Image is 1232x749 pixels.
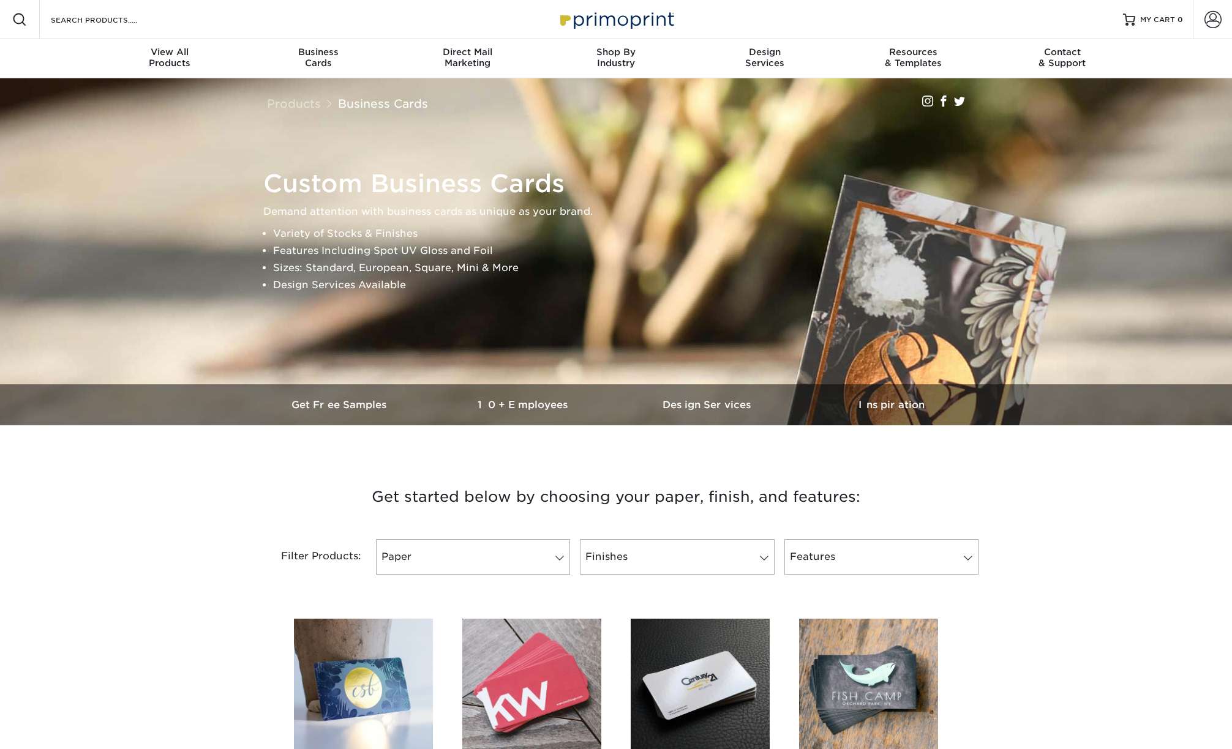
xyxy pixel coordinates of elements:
img: Primoprint [555,6,677,32]
a: Resources& Templates [839,39,988,78]
h3: 10+ Employees [432,399,616,411]
span: MY CART [1140,15,1175,25]
span: Design [690,47,839,58]
a: Design Services [616,384,800,425]
span: View All [96,47,244,58]
a: Direct MailMarketing [393,39,542,78]
span: Shop By [542,47,691,58]
div: Services [690,47,839,69]
li: Features Including Spot UV Gloss and Foil [273,242,980,259]
li: Variety of Stocks & Finishes [273,225,980,242]
div: Products [96,47,244,69]
p: Demand attention with business cards as unique as your brand. [263,203,980,220]
a: Contact& Support [988,39,1136,78]
div: Marketing [393,47,542,69]
a: View AllProducts [96,39,244,78]
a: DesignServices [690,39,839,78]
input: SEARCH PRODUCTS..... [50,12,169,27]
a: Get Free Samples [249,384,432,425]
a: Finishes [580,539,774,575]
h1: Custom Business Cards [263,169,980,198]
li: Design Services Available [273,277,980,294]
div: Filter Products: [249,539,371,575]
li: Sizes: Standard, European, Square, Mini & More [273,259,980,277]
h3: Inspiration [800,399,983,411]
div: & Support [988,47,1136,69]
a: Paper [376,539,570,575]
span: Business [244,47,393,58]
span: Resources [839,47,988,58]
a: 10+ Employees [432,384,616,425]
a: Products [267,97,321,110]
a: Business Cards [338,97,428,110]
h3: Get Free Samples [249,399,432,411]
h3: Design Services [616,399,800,411]
span: Contact [988,47,1136,58]
div: Cards [244,47,393,69]
a: Features [784,539,978,575]
h3: Get started below by choosing your paper, finish, and features: [258,469,974,524]
a: Shop ByIndustry [542,39,691,78]
div: & Templates [839,47,988,69]
a: Inspiration [800,384,983,425]
a: BusinessCards [244,39,393,78]
span: Direct Mail [393,47,542,58]
div: Industry [542,47,691,69]
span: 0 [1178,15,1183,24]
